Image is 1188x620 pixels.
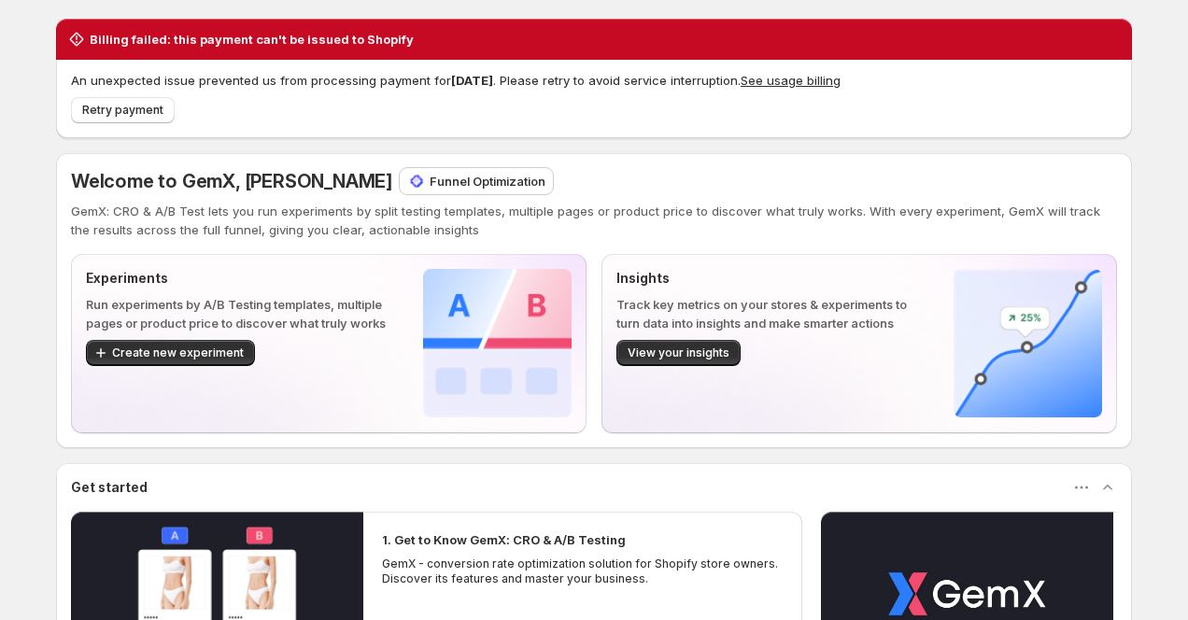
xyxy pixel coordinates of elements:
[71,97,175,123] button: Retry payment
[430,172,545,190] p: Funnel Optimization
[616,340,741,366] button: View your insights
[407,172,426,190] img: Funnel Optimization
[71,202,1117,239] p: GemX: CRO & A/B Test lets you run experiments by split testing templates, multiple pages or produ...
[71,71,1117,90] p: An unexpected issue prevented us from processing payment for . Please retry to avoid service inte...
[616,295,924,332] p: Track key metrics on your stores & experiments to turn data into insights and make smarter actions
[741,73,841,88] button: See usage billing
[616,269,924,288] p: Insights
[86,269,393,288] p: Experiments
[628,345,729,360] span: View your insights
[71,478,148,497] h3: Get started
[86,340,255,366] button: Create new experiment
[382,530,626,549] h2: 1. Get to Know GemX: CRO & A/B Testing
[86,295,393,332] p: Run experiments by A/B Testing templates, multiple pages or product price to discover what truly ...
[71,170,392,192] span: Welcome to GemX, [PERSON_NAME]
[382,557,784,586] p: GemX - conversion rate optimization solution for Shopify store owners. Discover its features and ...
[90,30,414,49] h2: Billing failed: this payment can't be issued to Shopify
[112,345,244,360] span: Create new experiment
[82,103,163,118] span: Retry payment
[451,73,493,88] span: [DATE]
[423,269,572,417] img: Experiments
[954,269,1102,417] img: Insights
